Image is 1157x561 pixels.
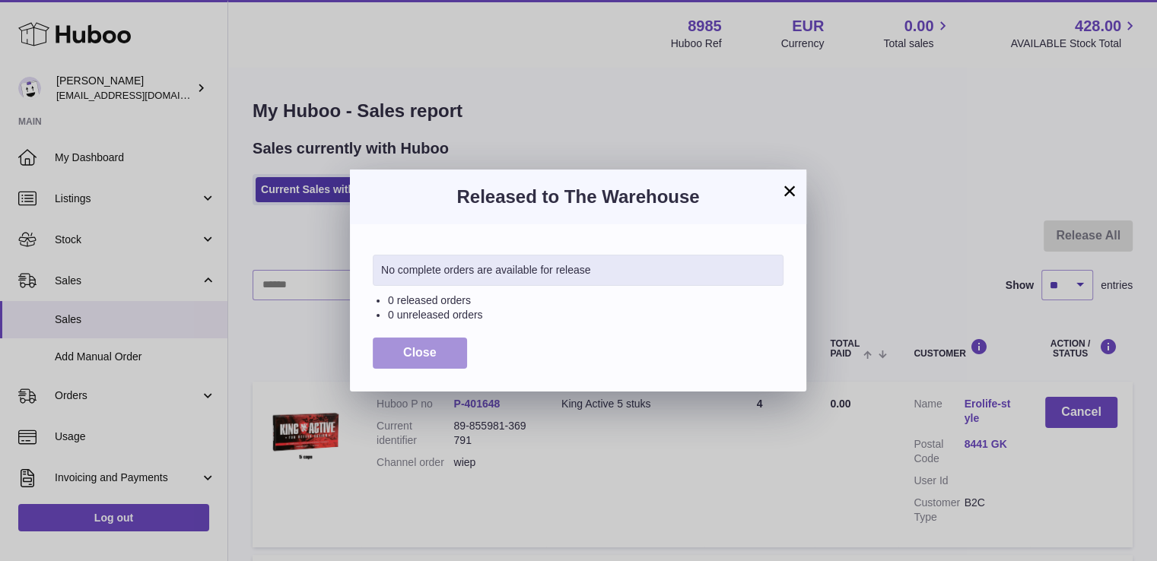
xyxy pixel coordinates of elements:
button: Close [373,338,467,369]
h3: Released to The Warehouse [373,185,784,209]
span: Close [403,346,437,359]
button: × [780,182,799,200]
li: 0 released orders [388,293,784,308]
div: No complete orders are available for release [373,255,784,286]
li: 0 unreleased orders [388,308,784,322]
